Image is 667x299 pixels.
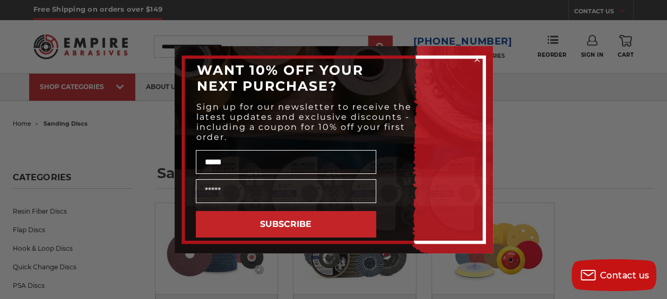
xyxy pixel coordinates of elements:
button: SUBSCRIBE [196,211,376,238]
input: Email [196,179,376,203]
span: Sign up for our newsletter to receive the latest updates and exclusive discounts - including a co... [196,102,412,142]
button: Close dialog [472,54,482,65]
span: Contact us [600,270,649,280]
button: Contact us [571,259,656,291]
span: WANT 10% OFF YOUR NEXT PURCHASE? [197,62,363,94]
